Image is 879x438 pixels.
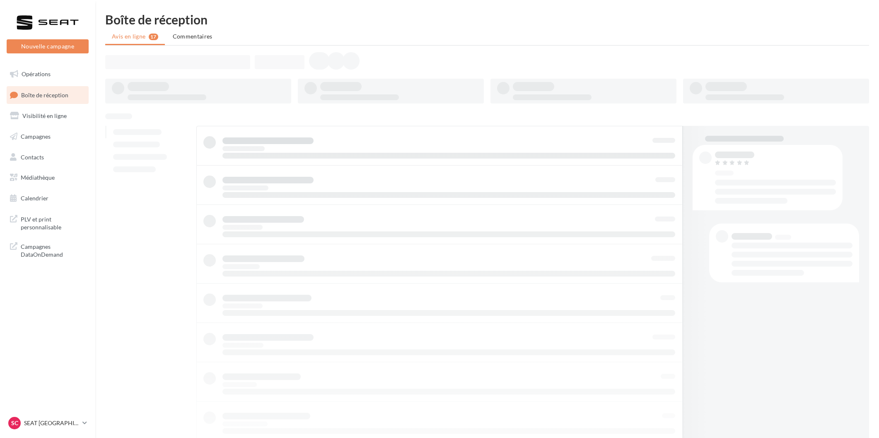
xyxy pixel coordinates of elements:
span: Boîte de réception [21,91,68,98]
span: Commentaires [173,33,213,40]
a: SC SEAT [GEOGRAPHIC_DATA] [7,415,89,431]
span: Médiathèque [21,174,55,181]
a: PLV et print personnalisable [5,210,90,235]
span: Campagnes [21,133,51,140]
a: Campagnes [5,128,90,145]
button: Nouvelle campagne [7,39,89,53]
a: Médiathèque [5,169,90,186]
span: Visibilité en ligne [22,112,67,119]
a: Contacts [5,149,90,166]
span: Opérations [22,70,51,77]
a: Opérations [5,65,90,83]
span: Campagnes DataOnDemand [21,241,85,259]
span: PLV et print personnalisable [21,214,85,231]
span: SC [11,419,18,427]
span: Contacts [21,153,44,160]
a: Calendrier [5,190,90,207]
span: Calendrier [21,195,48,202]
p: SEAT [GEOGRAPHIC_DATA] [24,419,79,427]
div: Boîte de réception [105,13,869,26]
a: Campagnes DataOnDemand [5,238,90,262]
a: Boîte de réception [5,86,90,104]
a: Visibilité en ligne [5,107,90,125]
